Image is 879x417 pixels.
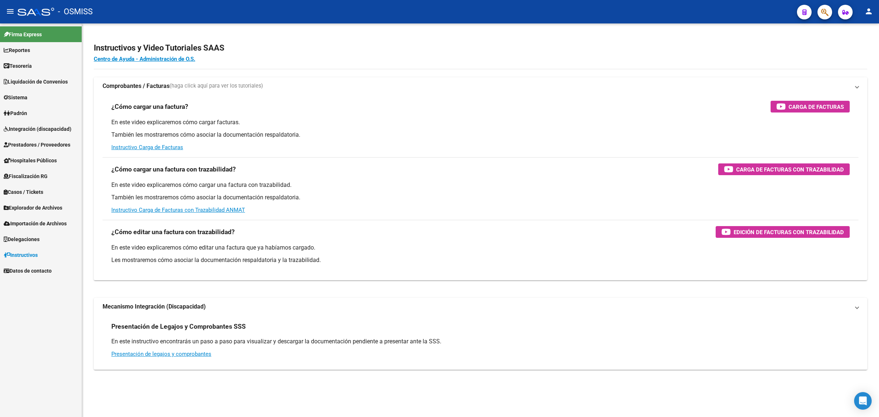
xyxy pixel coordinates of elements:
span: Padrón [4,109,27,117]
button: Edición de Facturas con Trazabilidad [716,226,850,238]
span: Delegaciones [4,235,40,243]
span: Hospitales Públicos [4,156,57,165]
span: Prestadores / Proveedores [4,141,70,149]
span: Edición de Facturas con Trazabilidad [734,228,844,237]
p: En este instructivo encontrarás un paso a paso para visualizar y descargar la documentación pendi... [111,337,850,346]
div: Open Intercom Messenger [854,392,872,410]
span: Sistema [4,93,27,102]
h3: ¿Cómo cargar una factura con trazabilidad? [111,164,236,174]
h3: ¿Cómo editar una factura con trazabilidad? [111,227,235,237]
strong: Comprobantes / Facturas [103,82,170,90]
span: Explorador de Archivos [4,204,62,212]
span: Firma Express [4,30,42,38]
a: Presentación de legajos y comprobantes [111,351,211,357]
div: Mecanismo Integración (Discapacidad) [94,315,867,370]
button: Carga de Facturas con Trazabilidad [718,163,850,175]
span: Carga de Facturas con Trazabilidad [736,165,844,174]
span: Casos / Tickets [4,188,43,196]
button: Carga de Facturas [771,101,850,112]
span: Importación de Archivos [4,219,67,228]
span: Reportes [4,46,30,54]
span: Datos de contacto [4,267,52,275]
span: Tesorería [4,62,32,70]
mat-expansion-panel-header: Comprobantes / Facturas(haga click aquí para ver los tutoriales) [94,77,867,95]
p: En este video explicaremos cómo cargar una factura con trazabilidad. [111,181,850,189]
div: Comprobantes / Facturas(haga click aquí para ver los tutoriales) [94,95,867,280]
h3: ¿Cómo cargar una factura? [111,102,188,112]
mat-icon: menu [6,7,15,16]
mat-expansion-panel-header: Mecanismo Integración (Discapacidad) [94,298,867,315]
a: Centro de Ayuda - Administración de O.S. [94,56,195,62]
h2: Instructivos y Video Tutoriales SAAS [94,41,867,55]
span: Integración (discapacidad) [4,125,71,133]
p: En este video explicaremos cómo editar una factura que ya habíamos cargado. [111,244,850,252]
p: También les mostraremos cómo asociar la documentación respaldatoria. [111,131,850,139]
span: Liquidación de Convenios [4,78,68,86]
span: (haga click aquí para ver los tutoriales) [170,82,263,90]
span: - OSMISS [58,4,93,20]
h3: Presentación de Legajos y Comprobantes SSS [111,321,246,332]
span: Carga de Facturas [789,102,844,111]
mat-icon: person [864,7,873,16]
strong: Mecanismo Integración (Discapacidad) [103,303,206,311]
span: Fiscalización RG [4,172,48,180]
span: Instructivos [4,251,38,259]
p: En este video explicaremos cómo cargar facturas. [111,118,850,126]
p: Les mostraremos cómo asociar la documentación respaldatoria y la trazabilidad. [111,256,850,264]
p: También les mostraremos cómo asociar la documentación respaldatoria. [111,193,850,202]
a: Instructivo Carga de Facturas con Trazabilidad ANMAT [111,207,245,213]
a: Instructivo Carga de Facturas [111,144,183,151]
